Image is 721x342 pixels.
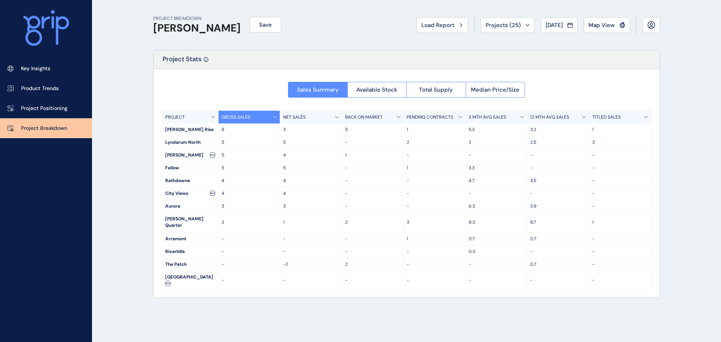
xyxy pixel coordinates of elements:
[530,236,586,242] p: 0.7
[469,219,524,226] p: 9.3
[530,127,586,133] p: 3.2
[407,261,462,268] p: -
[345,277,401,283] p: -
[407,114,453,121] p: PENDING CONTRACTS
[222,165,277,171] p: 5
[297,86,339,93] span: Sales Summary
[345,219,401,226] p: 2
[486,21,521,29] span: Projects ( 25 )
[345,114,383,121] p: BACK ON MARKET
[259,21,272,29] span: Save
[481,17,535,33] button: Projects (25)
[283,236,339,242] p: -
[592,165,648,171] p: -
[407,277,462,283] p: -
[469,236,524,242] p: 0.7
[222,139,277,146] p: 5
[162,162,218,174] div: Fellow
[347,82,407,98] button: Available Stock
[469,127,524,133] p: 5.3
[466,82,525,98] button: Median Price/Size
[530,219,586,226] p: 8.7
[407,165,462,171] p: 1
[407,219,462,226] p: 3
[530,190,586,197] p: -
[530,249,586,255] p: -
[469,139,524,146] p: 2
[592,277,648,283] p: -
[345,152,401,158] p: 1
[407,178,462,184] p: -
[469,249,524,255] p: 0.3
[469,178,524,184] p: 4.7
[469,261,524,268] p: -
[592,203,648,209] p: -
[407,190,462,197] p: -
[222,114,250,121] p: GROSS SALES
[345,139,401,146] p: -
[162,233,218,245] div: Arramont
[283,139,339,146] p: 5
[407,236,462,242] p: 1
[469,152,524,158] p: -
[407,139,462,146] p: 2
[356,86,397,93] span: Available Stock
[222,249,277,255] p: -
[222,127,277,133] p: 8
[283,249,339,255] p: -
[469,190,524,197] p: -
[541,17,578,33] button: [DATE]
[530,165,586,171] p: -
[162,175,218,187] div: Rathdowne
[407,249,462,255] p: -
[407,152,462,158] p: -
[546,21,563,29] span: [DATE]
[592,219,648,226] p: 1
[469,203,524,209] p: 6.3
[288,82,347,98] button: Sales Summary
[222,152,277,158] p: 5
[416,17,468,33] button: Load Report
[283,277,339,283] p: -
[222,203,277,209] p: 3
[162,124,218,136] div: [PERSON_NAME] Rise
[469,165,524,171] p: 3.3
[588,21,615,29] span: Map View
[345,190,401,197] p: -
[162,187,218,200] div: City Views
[283,152,339,158] p: 4
[406,82,466,98] button: Total Supply
[592,152,648,158] p: -
[530,139,586,146] p: 2.5
[592,249,648,255] p: -
[345,236,401,242] p: -
[530,152,586,158] p: -
[283,127,339,133] p: 3
[530,114,569,121] p: 12 MTH AVG SALES
[21,85,59,92] p: Product Trends
[222,178,277,184] p: 4
[592,139,648,146] p: 3
[345,261,401,268] p: 2
[345,165,401,171] p: -
[283,190,339,197] p: 4
[407,127,462,133] p: 1
[345,127,401,133] p: 5
[21,125,67,132] p: Project Breakdown
[153,15,241,22] p: PROJECT BREAKDOWN
[162,213,218,232] div: [PERSON_NAME] Quarter
[283,219,339,226] p: 1
[530,277,586,283] p: -
[165,114,185,121] p: PROJECT
[162,271,218,289] div: [GEOGRAPHIC_DATA]
[162,258,218,271] div: The Patch
[162,200,218,212] div: Aurora
[592,178,648,184] p: -
[222,219,277,226] p: 3
[222,236,277,242] p: -
[530,178,586,184] p: 4.5
[584,17,630,33] button: Map View
[283,114,306,121] p: NET SALES
[283,178,339,184] p: 4
[407,203,462,209] p: -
